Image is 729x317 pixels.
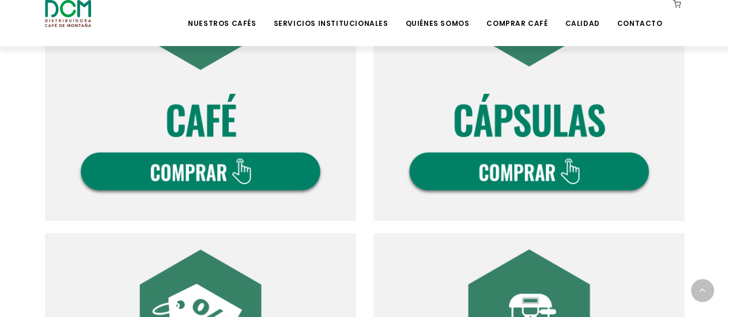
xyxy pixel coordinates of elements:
[558,1,606,28] a: Calidad
[398,1,476,28] a: Quiénes Somos
[479,1,554,28] a: Comprar Café
[181,1,263,28] a: Nuestros Cafés
[266,1,395,28] a: Servicios Institucionales
[610,1,670,28] a: Contacto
